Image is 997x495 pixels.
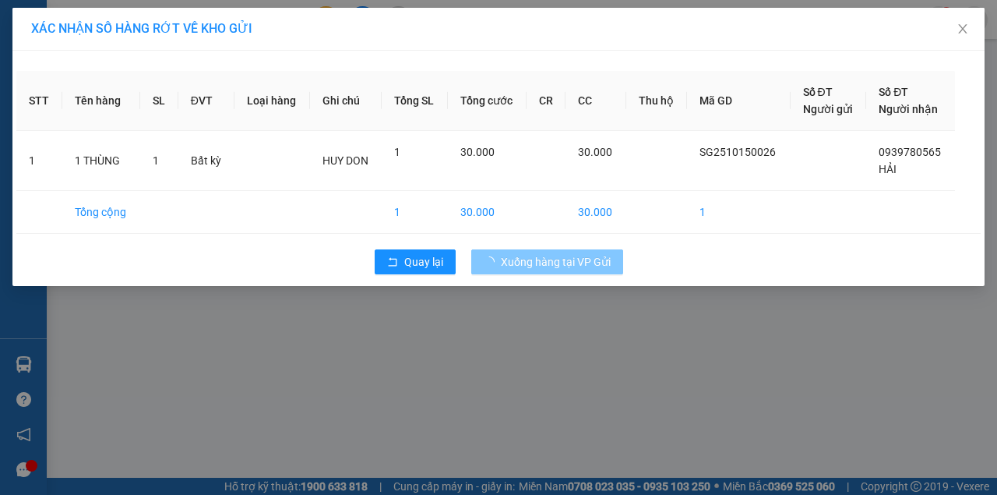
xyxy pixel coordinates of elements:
span: HẢI [879,163,897,175]
th: Tên hàng [62,71,140,131]
th: Thu hộ [626,71,687,131]
span: XÁC NHẬN SỐ HÀNG RỚT VỀ KHO GỬI [31,21,252,36]
span: Người gửi [803,103,853,115]
td: 1 [16,131,62,191]
span: Số ĐT [879,86,908,98]
th: Tổng cước [448,71,527,131]
td: 30.000 [448,191,527,234]
th: SL [140,71,178,131]
span: 0939780565 [879,146,941,158]
span: 30.000 [578,146,612,158]
th: CC [565,71,625,131]
td: Tổng cộng [62,191,140,234]
span: 1 [394,146,400,158]
td: Bất kỳ [178,131,234,191]
span: Người nhận [879,103,938,115]
td: 30.000 [565,191,625,234]
th: STT [16,71,62,131]
th: Tổng SL [382,71,448,131]
span: loading [484,256,501,267]
th: ĐVT [178,71,234,131]
button: rollbackQuay lại [375,249,456,274]
span: SG2510150026 [699,146,776,158]
button: Close [941,8,985,51]
button: Xuống hàng tại VP Gửi [471,249,623,274]
span: Xuống hàng tại VP Gửi [501,253,611,270]
td: 1 [382,191,448,234]
th: Ghi chú [310,71,382,131]
span: close [956,23,969,35]
span: rollback [387,256,398,269]
span: HUY DON [322,154,368,167]
td: 1 THÙNG [62,131,140,191]
th: CR [527,71,566,131]
span: Quay lại [404,253,443,270]
span: 1 [153,154,159,167]
th: Mã GD [687,71,790,131]
span: 30.000 [460,146,495,158]
td: 1 [687,191,790,234]
span: Số ĐT [803,86,833,98]
th: Loại hàng [234,71,310,131]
